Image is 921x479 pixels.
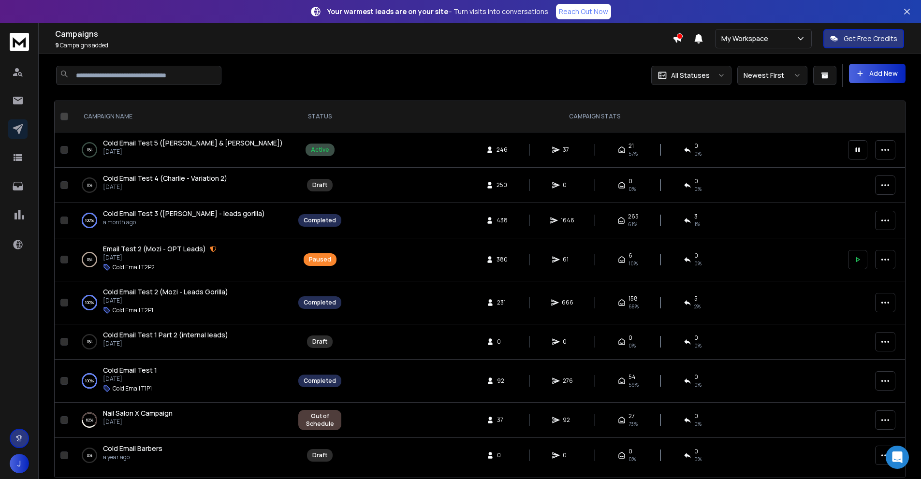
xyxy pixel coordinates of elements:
button: Add New [849,64,906,83]
p: My Workspace [721,34,772,44]
td: 0%Cold Email Barbersa year ago [72,438,292,473]
span: 0 [694,448,698,455]
span: 0 [629,334,632,342]
p: [DATE] [103,254,217,261]
span: 246 [497,146,508,154]
span: 158 [629,295,638,303]
p: All Statuses [671,71,710,80]
div: Active [311,146,329,154]
div: Draft [312,181,327,189]
span: Email Test 2 (Mozi - GPT Leads) [103,244,206,253]
a: Email Test 2 (Mozi - GPT Leads) [103,244,206,254]
span: 59 % [629,381,639,389]
span: 5 [694,295,698,303]
p: 0 % [87,337,92,347]
p: – Turn visits into conversations [327,7,548,16]
span: Cold Email Test 5 ([PERSON_NAME] & [PERSON_NAME]) [103,138,283,147]
span: 666 [562,299,573,306]
p: Cold Email T2P2 [113,263,155,271]
span: 61 % [628,220,637,228]
button: Get Free Credits [823,29,904,48]
p: Cold Email T1P1 [113,385,152,392]
a: Cold Email Test 4 (Charlie - Variation 2) [103,174,227,183]
p: Cold Email T2P1 [113,306,153,314]
span: 37 [497,416,507,424]
p: [DATE] [103,340,228,348]
span: 0 % [694,381,702,389]
span: 0 % [694,260,702,267]
span: 73 % [629,420,638,428]
span: Cold Email Test 1 [103,365,157,375]
span: 276 [563,377,573,385]
p: 0 % [87,450,92,460]
a: Cold Email Test 1 Part 2 (internal leads) [103,330,228,340]
span: 380 [497,256,508,263]
span: 0 [563,451,572,459]
p: a year ago [103,453,162,461]
span: 0 [563,181,572,189]
span: 250 [497,181,507,189]
span: 0 [694,373,698,381]
span: 68 % [629,303,639,310]
span: 0 [694,177,698,185]
a: Cold Email Test 5 ([PERSON_NAME] & [PERSON_NAME]) [103,138,283,148]
span: 0% [629,342,636,349]
td: 0%Email Test 2 (Mozi - GPT Leads)[DATE]Cold Email T2P2 [72,238,292,281]
button: J [10,454,29,473]
a: Cold Email Barbers [103,444,162,453]
span: 265 [628,213,639,220]
span: 0 [497,338,507,346]
img: logo [10,33,29,51]
span: Cold Email Test 3 ([PERSON_NAME] - leads gorilla) [103,209,265,218]
p: 100 % [85,216,94,225]
span: 54 [629,373,636,381]
div: Completed [304,217,336,224]
p: [DATE] [103,375,157,383]
div: Draft [312,338,327,346]
td: 100%Cold Email Test 3 ([PERSON_NAME] - leads gorilla)a month ago [72,203,292,238]
div: Completed [304,377,336,385]
p: 100 % [85,298,94,307]
p: Campaigns added [55,42,672,49]
p: 0 % [87,145,92,155]
p: [DATE] [103,183,227,191]
p: 100 % [85,376,94,386]
strong: Your warmest leads are on your site [327,7,448,16]
span: 231 [497,299,507,306]
td: 0%Cold Email Test 4 (Charlie - Variation 2)[DATE] [72,168,292,203]
span: 6 [629,252,632,260]
span: 0 [694,412,698,420]
span: 3 [694,213,698,220]
span: 0 % [694,420,702,428]
span: 61 [563,256,572,263]
p: 0 % [87,180,92,190]
span: 0 [563,338,572,346]
a: Reach Out Now [556,4,611,19]
button: Newest First [737,66,807,85]
a: Nail Salon X Campaign [103,408,173,418]
p: [DATE] [103,418,173,426]
p: a month ago [103,218,265,226]
th: CAMPAIGN NAME [72,101,292,132]
td: 0%Cold Email Test 1 Part 2 (internal leads)[DATE] [72,324,292,360]
td: 100%Cold Email Test 2 (Mozi - Leads Gorilla)[DATE]Cold Email T2P1 [72,281,292,324]
span: 0 % [694,150,702,158]
span: 0 [694,334,698,342]
span: 438 [497,217,508,224]
h1: Campaigns [55,28,672,40]
div: Out of Schedule [304,412,336,428]
td: 0%Cold Email Test 5 ([PERSON_NAME] & [PERSON_NAME])[DATE] [72,132,292,168]
p: 0 % [87,255,92,264]
span: 0 [629,177,632,185]
p: [DATE] [103,148,283,156]
span: 0% [694,455,702,463]
td: 100%Cold Email Test 1[DATE]Cold Email T1P1 [72,360,292,403]
span: 1646 [561,217,574,224]
span: 9 [55,41,59,49]
span: 0% [694,185,702,193]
